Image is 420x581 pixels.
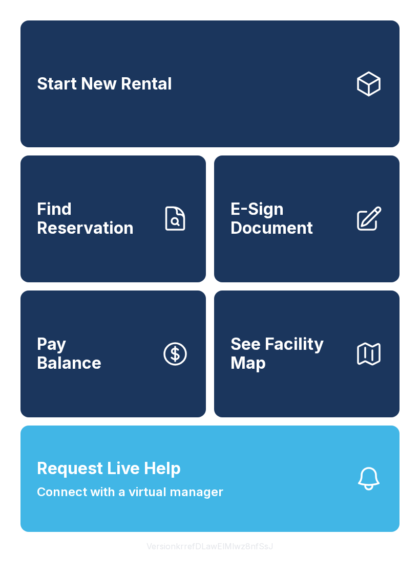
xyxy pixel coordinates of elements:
button: See Facility Map [214,290,400,417]
span: Request Live Help [37,456,181,481]
span: Find Reservation [37,200,153,237]
span: Start New Rental [37,75,172,94]
a: E-Sign Document [214,155,400,282]
button: VersionkrrefDLawElMlwz8nfSsJ [138,532,282,561]
a: Start New Rental [20,20,400,147]
a: Find Reservation [20,155,206,282]
button: Request Live HelpConnect with a virtual manager [20,426,400,532]
button: PayBalance [20,290,206,417]
span: Connect with a virtual manager [37,483,223,501]
span: Pay Balance [37,335,101,372]
span: See Facility Map [230,335,346,372]
span: E-Sign Document [230,200,346,237]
